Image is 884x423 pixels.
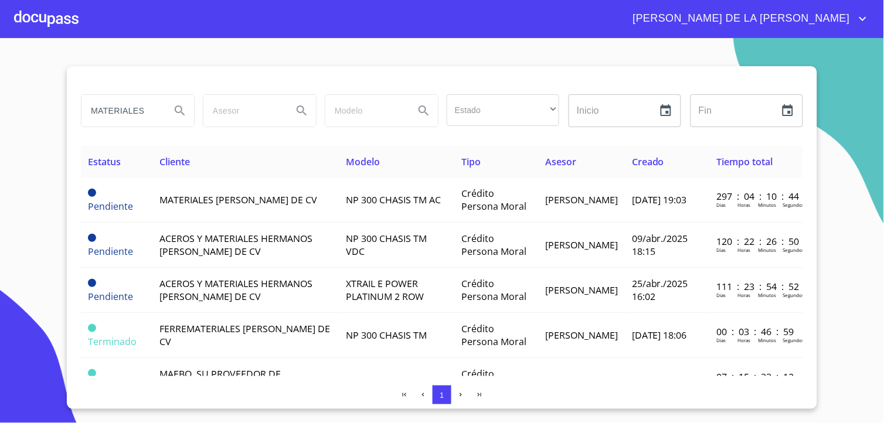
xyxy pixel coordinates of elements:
p: Horas [738,292,751,298]
span: [DATE] 09:38 [632,374,687,387]
span: NP 300 CHASIS TM VDC [346,232,427,258]
p: Horas [738,337,751,343]
span: Crédito Persona Moral [461,277,526,303]
span: ACEROS Y MATERIALES HERMANOS [PERSON_NAME] DE CV [159,232,312,258]
span: Estatus [88,155,121,168]
p: 297 : 04 : 10 : 44 [717,190,796,203]
span: [PERSON_NAME] [545,238,618,251]
span: Cliente [159,155,190,168]
span: 25/abr./2025 16:02 [632,277,688,303]
span: [PERSON_NAME] [545,329,618,342]
span: Terminado [88,369,96,377]
span: Crédito Persona Moral [461,367,526,393]
p: Minutos [759,202,777,208]
p: 111 : 23 : 54 : 52 [717,280,796,293]
span: Pendiente [88,279,96,287]
span: NP 300 CHASIS TM AC [346,193,441,206]
span: Crédito Persona Moral [461,232,526,258]
p: Minutos [759,292,777,298]
div: ​ [447,94,559,126]
p: Horas [738,202,751,208]
span: MATERIALES [PERSON_NAME] DE CV [159,193,317,206]
span: Terminado [88,324,96,332]
p: Dias [717,247,726,253]
input: search [203,95,283,127]
p: Segundos [783,247,805,253]
input: search [81,95,161,127]
p: 00 : 03 : 46 : 59 [717,325,796,338]
span: Pendiente [88,200,133,213]
span: [PERSON_NAME] [545,374,618,387]
button: 1 [433,386,451,404]
p: 120 : 22 : 26 : 50 [717,235,796,248]
span: [PERSON_NAME] [545,284,618,296]
span: [PERSON_NAME] [545,193,618,206]
span: Pendiente [88,189,96,197]
p: Dias [717,337,726,343]
span: [PERSON_NAME] DE LA [PERSON_NAME] [624,9,856,28]
button: Search [288,97,316,125]
button: account of current user [624,9,870,28]
span: Modelo [346,155,380,168]
span: NP 300 CHASIS TM [346,374,427,387]
span: Crédito Persona Moral [461,322,526,348]
span: Asesor [545,155,576,168]
span: 1 [440,391,444,400]
span: 09/abr./2025 18:15 [632,232,688,258]
p: Segundos [783,202,805,208]
span: Tipo [461,155,481,168]
p: Horas [738,247,751,253]
p: 07 : 15 : 33 : 12 [717,370,796,383]
p: Segundos [783,292,805,298]
span: MAEBO, SU PROVEEDOR DE MATERIALES Y SERVICIOS [159,367,281,393]
p: Dias [717,202,726,208]
span: Pendiente [88,234,96,242]
span: [DATE] 19:03 [632,193,687,206]
span: Terminado [88,335,137,348]
span: Crédito Persona Moral [461,187,526,213]
button: Search [166,97,194,125]
span: Pendiente [88,245,133,258]
span: FERREMATERIALES [PERSON_NAME] DE CV [159,322,330,348]
span: Creado [632,155,664,168]
p: Dias [717,292,726,298]
span: NP 300 CHASIS TM [346,329,427,342]
p: Minutos [759,337,777,343]
span: Tiempo total [717,155,773,168]
button: Search [410,97,438,125]
span: ACEROS Y MATERIALES HERMANOS [PERSON_NAME] DE CV [159,277,312,303]
span: XTRAIL E POWER PLATINUM 2 ROW [346,277,424,303]
input: search [325,95,405,127]
p: Segundos [783,337,805,343]
span: [DATE] 18:06 [632,329,687,342]
p: Minutos [759,247,777,253]
span: Pendiente [88,290,133,303]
